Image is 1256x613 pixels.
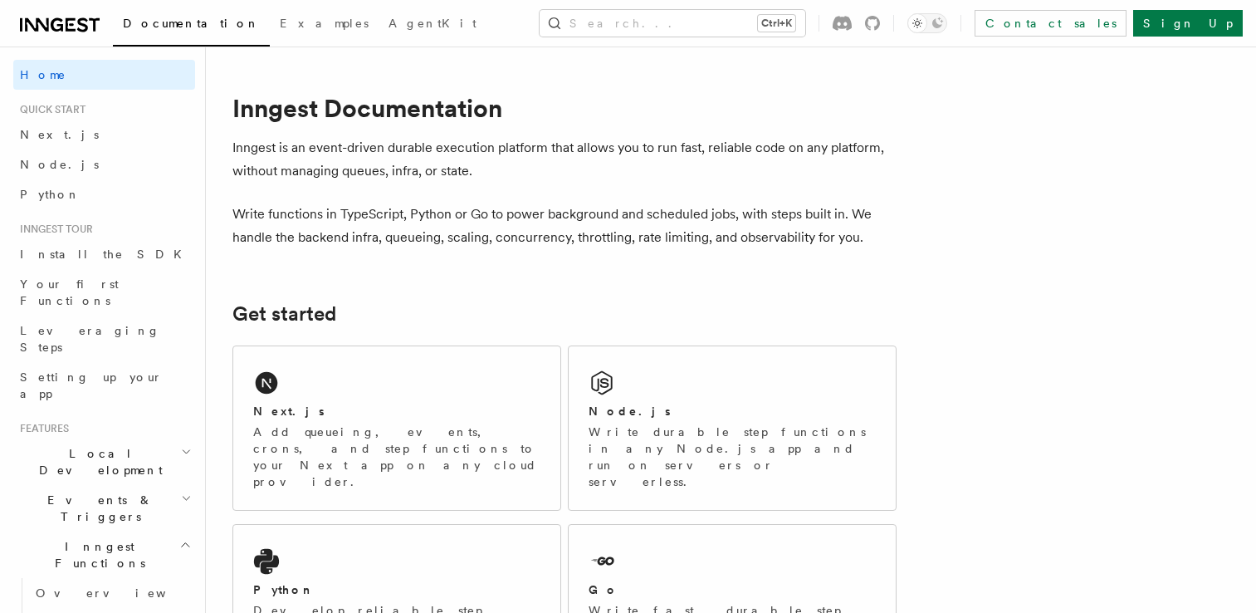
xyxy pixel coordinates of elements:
span: Your first Functions [20,277,119,307]
a: Examples [270,5,379,45]
p: Write durable step functions in any Node.js app and run on servers or serverless. [589,424,876,490]
a: Contact sales [975,10,1126,37]
p: Write functions in TypeScript, Python or Go to power background and scheduled jobs, with steps bu... [232,203,897,249]
span: Node.js [20,158,99,171]
span: Quick start [13,103,86,116]
button: Events & Triggers [13,485,195,532]
a: Overview [29,578,195,608]
button: Toggle dark mode [907,13,947,33]
p: Inngest is an event-driven durable execution platform that allows you to run fast, reliable code ... [232,136,897,183]
span: Events & Triggers [13,492,181,525]
span: Documentation [123,17,260,30]
span: Examples [280,17,369,30]
a: Node.jsWrite durable step functions in any Node.js app and run on servers or serverless. [568,346,897,511]
span: Leveraging Steps [20,324,160,354]
p: Add queueing, events, crons, and step functions to your Next app on any cloud provider. [253,424,540,490]
a: Node.js [13,150,195,179]
a: Get started [232,302,336,326]
h2: Node.js [589,403,671,419]
span: Local Development [13,445,181,478]
span: Overview [36,586,207,600]
span: Install the SDK [20,248,192,261]
h1: Inngest Documentation [232,93,897,123]
kbd: Ctrl+K [758,15,795,32]
a: Documentation [113,5,270,47]
span: Features [13,422,69,435]
a: Next.js [13,120,195,150]
span: Inngest Functions [13,538,179,571]
a: Your first Functions [13,269,195,316]
a: Home [13,60,195,90]
button: Search...Ctrl+K [540,10,805,37]
a: Sign Up [1133,10,1243,37]
h2: Next.js [253,403,325,419]
a: Next.jsAdd queueing, events, crons, and step functions to your Next app on any cloud provider. [232,346,561,511]
span: Inngest tour [13,223,93,236]
button: Local Development [13,439,195,485]
span: Home [20,66,66,83]
a: Python [13,179,195,209]
span: AgentKit [389,17,476,30]
a: Setting up your app [13,362,195,409]
button: Inngest Functions [13,532,195,578]
span: Next.js [20,128,99,141]
a: Leveraging Steps [13,316,195,362]
span: Python [20,188,81,201]
a: AgentKit [379,5,486,45]
h2: Python [253,581,315,598]
a: Install the SDK [13,239,195,269]
span: Setting up your app [20,370,163,400]
h2: Go [589,581,618,598]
